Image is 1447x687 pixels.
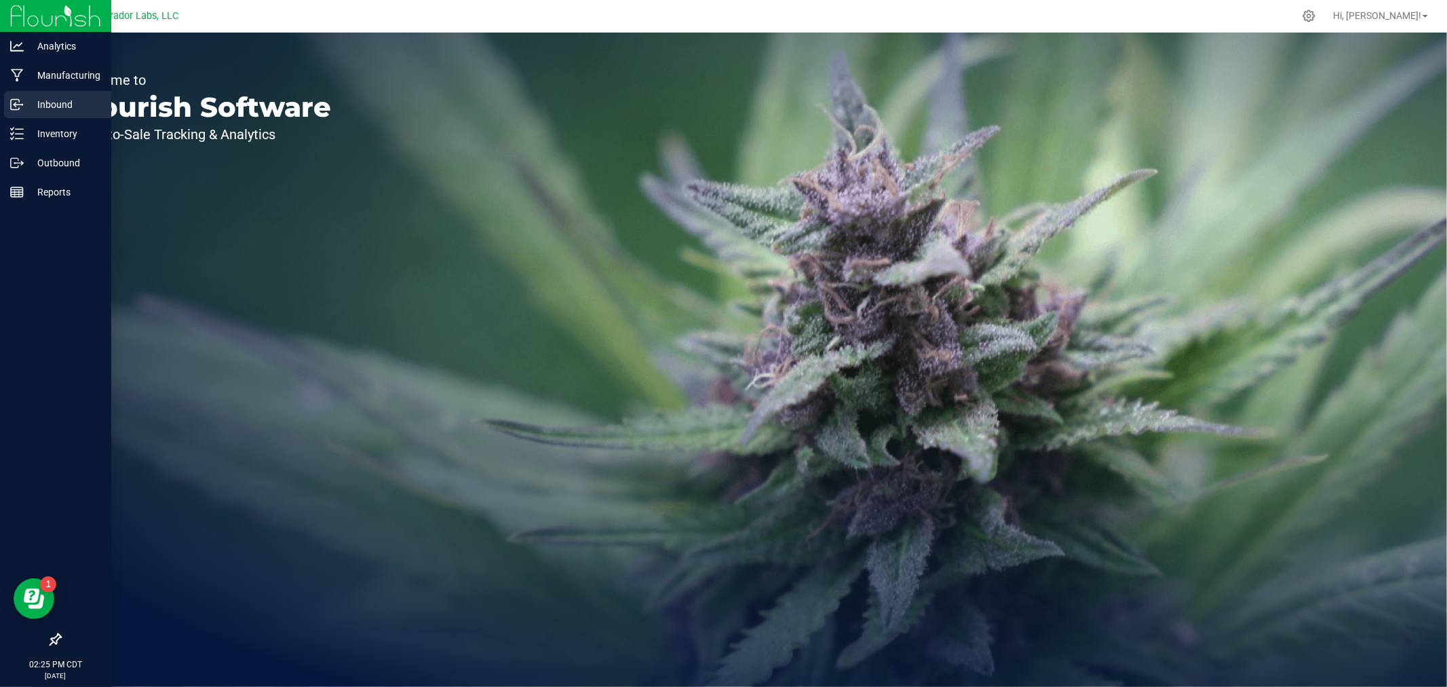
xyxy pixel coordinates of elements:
p: Seed-to-Sale Tracking & Analytics [73,128,331,141]
div: Manage settings [1300,10,1317,22]
p: 02:25 PM CDT [6,658,105,671]
inline-svg: Inventory [10,127,24,141]
inline-svg: Inbound [10,98,24,111]
p: Reports [24,184,105,200]
inline-svg: Reports [10,185,24,199]
p: Inbound [24,96,105,113]
inline-svg: Outbound [10,156,24,170]
iframe: Resource center unread badge [40,576,56,593]
p: Welcome to [73,73,331,87]
p: Manufacturing [24,67,105,83]
span: Curador Labs, LLC [98,10,178,22]
inline-svg: Analytics [10,39,24,53]
p: Flourish Software [73,94,331,121]
p: Outbound [24,155,105,171]
p: Inventory [24,126,105,142]
span: Hi, [PERSON_NAME]! [1333,10,1421,21]
p: Analytics [24,38,105,54]
iframe: Resource center [14,578,54,619]
p: [DATE] [6,671,105,681]
inline-svg: Manufacturing [10,69,24,82]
